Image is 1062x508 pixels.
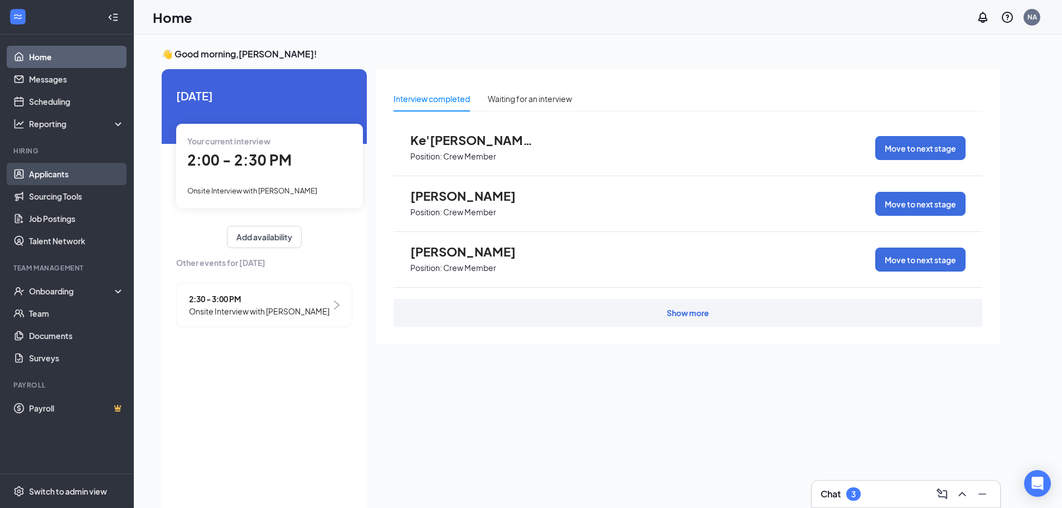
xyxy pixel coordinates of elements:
div: Open Intercom Messenger [1024,470,1051,497]
div: 3 [851,490,856,499]
span: Onsite Interview with [PERSON_NAME] [189,305,329,317]
div: Hiring [13,146,122,156]
button: Minimize [973,485,991,503]
span: 2:00 - 2:30 PM [187,151,292,169]
a: Team [29,302,124,325]
a: PayrollCrown [29,397,124,419]
button: Move to next stage [875,136,966,160]
div: NA [1027,12,1037,22]
svg: Notifications [976,11,990,24]
p: Position: [410,151,442,162]
span: Onsite Interview with [PERSON_NAME] [187,186,317,195]
svg: ComposeMessage [935,487,949,501]
button: Add availability [227,226,302,248]
div: Onboarding [29,286,115,297]
div: Reporting [29,118,125,129]
p: Crew Member [443,263,496,273]
span: Your current interview [187,136,270,146]
p: Position: [410,207,442,217]
svg: Analysis [13,118,25,129]
svg: Collapse [108,12,119,23]
div: Team Management [13,263,122,273]
p: Position: [410,263,442,273]
svg: Minimize [976,487,989,501]
a: Sourcing Tools [29,185,124,207]
a: Applicants [29,163,124,185]
svg: QuestionInfo [1001,11,1014,24]
a: Messages [29,68,124,90]
span: [PERSON_NAME] [410,188,533,203]
a: Talent Network [29,230,124,252]
svg: WorkstreamLogo [12,11,23,22]
button: ChevronUp [953,485,971,503]
span: Ke'[PERSON_NAME] [410,133,533,147]
p: Crew Member [443,151,496,162]
button: Move to next stage [875,248,966,272]
a: Documents [29,325,124,347]
button: ComposeMessage [933,485,951,503]
h1: Home [153,8,192,27]
div: Waiting for an interview [488,93,572,105]
div: Interview completed [394,93,470,105]
p: Crew Member [443,207,496,217]
div: Payroll [13,380,122,390]
button: Move to next stage [875,192,966,216]
svg: UserCheck [13,286,25,297]
a: Surveys [29,347,124,369]
span: [DATE] [176,87,352,104]
svg: ChevronUp [956,487,969,501]
a: Job Postings [29,207,124,230]
span: 2:30 - 3:00 PM [189,293,329,305]
h3: Chat [821,488,841,500]
span: Other events for [DATE] [176,257,352,269]
span: [PERSON_NAME] [410,244,533,259]
h3: 👋 Good morning, [PERSON_NAME] ! [162,48,1000,60]
a: Scheduling [29,90,124,113]
svg: Settings [13,486,25,497]
div: Show more [667,307,709,318]
div: Switch to admin view [29,486,107,497]
a: Home [29,46,124,68]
